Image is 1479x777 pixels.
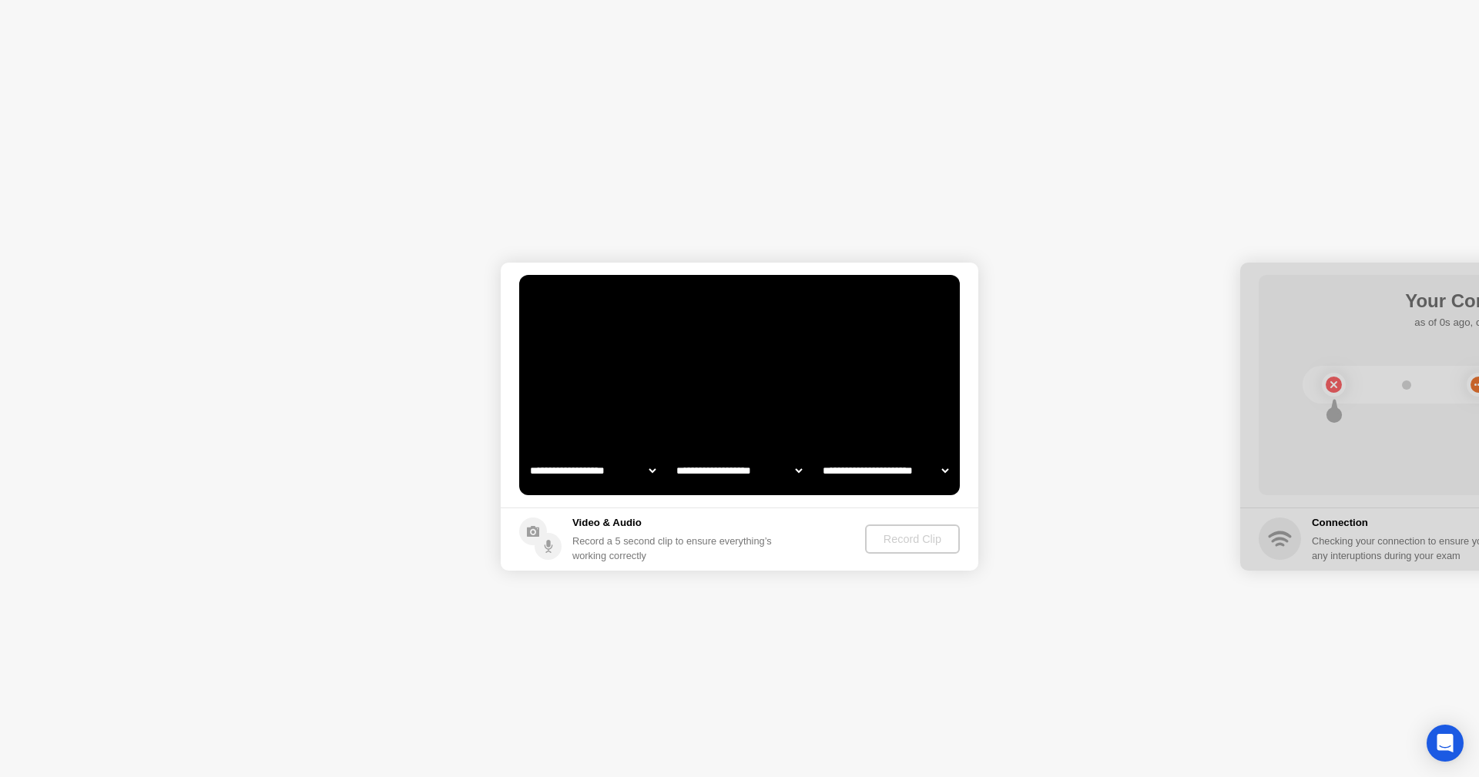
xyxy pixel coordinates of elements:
h5: Video & Audio [572,515,778,531]
div: Open Intercom Messenger [1427,725,1464,762]
select: Available microphones [820,455,951,486]
select: Available speakers [673,455,805,486]
button: Record Clip [865,524,960,554]
div: Record a 5 second clip to ensure everything’s working correctly [572,534,778,563]
select: Available cameras [527,455,659,486]
div: Record Clip [871,533,954,545]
